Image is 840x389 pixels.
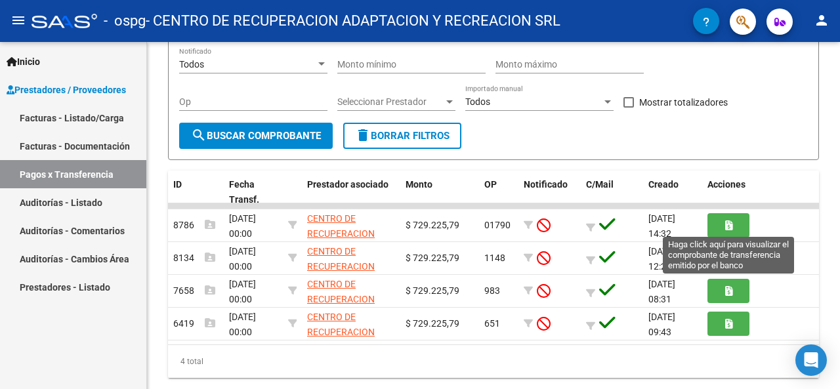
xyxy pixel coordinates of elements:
span: $ 729.225,79 [406,253,459,263]
button: Borrar Filtros [343,123,461,149]
span: Creado [648,179,679,190]
span: ID [173,179,182,190]
span: 8134 [173,253,215,263]
span: - ospg [104,7,146,35]
datatable-header-cell: Fecha Transf. [224,171,283,214]
span: [DATE] 12:24 [648,246,675,272]
mat-icon: search [191,127,207,143]
span: 1148 [484,253,505,263]
span: Borrar Filtros [355,130,450,142]
button: Buscar Comprobante [179,123,333,149]
span: C/Mail [586,179,614,190]
datatable-header-cell: C/Mail [581,171,643,214]
span: Notificado [524,179,568,190]
span: $ 729.225,79 [406,318,459,329]
span: CENTRO DE RECUPERACION ADAPTACION Y RECREACION SRL [307,279,381,334]
datatable-header-cell: Prestador asociado [302,171,400,214]
span: [DATE] 14:32 [648,213,675,239]
span: 983 [484,285,500,296]
span: 7658 [173,285,215,296]
span: CENTRO DE RECUPERACION ADAPTACION Y RECREACION SRL [307,246,381,301]
datatable-header-cell: ID [168,171,224,214]
span: $ 729.225,79 [406,285,459,296]
span: [DATE] 00:00 [229,279,256,304]
span: [DATE] 08:31 [648,279,675,304]
span: Mostrar totalizadores [639,94,728,110]
span: $ 729.225,79 [406,220,459,230]
div: 4 total [168,345,819,378]
datatable-header-cell: Monto [400,171,479,214]
mat-icon: person [814,12,829,28]
span: Monto [406,179,432,190]
span: Prestadores / Proveedores [7,83,126,97]
span: 6419 [173,318,215,329]
div: Open Intercom Messenger [795,344,827,376]
span: CENTRO DE RECUPERACION ADAPTACION Y RECREACION SRL [307,312,381,367]
span: Todos [465,96,490,107]
span: Todos [179,59,204,70]
mat-icon: delete [355,127,371,143]
datatable-header-cell: Creado [643,171,702,214]
span: Seleccionar Prestador [337,96,444,108]
span: Inicio [7,54,40,69]
span: 01790 [484,220,511,230]
datatable-header-cell: Acciones [702,171,820,214]
span: Acciones [707,179,745,190]
datatable-header-cell: OP [479,171,518,214]
span: [DATE] 00:00 [229,213,256,239]
span: [DATE] 00:00 [229,312,256,337]
span: Fecha Transf. [229,179,259,205]
span: - CENTRO DE RECUPERACION ADAPTACION Y RECREACION SRL [146,7,560,35]
span: Buscar Comprobante [191,130,321,142]
span: [DATE] 09:43 [648,312,675,337]
span: 8786 [173,220,215,230]
span: [DATE] 00:00 [229,246,256,272]
span: Prestador asociado [307,179,388,190]
mat-icon: menu [10,12,26,28]
span: CENTRO DE RECUPERACION ADAPTACION Y RECREACION SRL [307,213,381,268]
span: OP [484,179,497,190]
span: 651 [484,318,500,329]
datatable-header-cell: Notificado [518,171,581,214]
